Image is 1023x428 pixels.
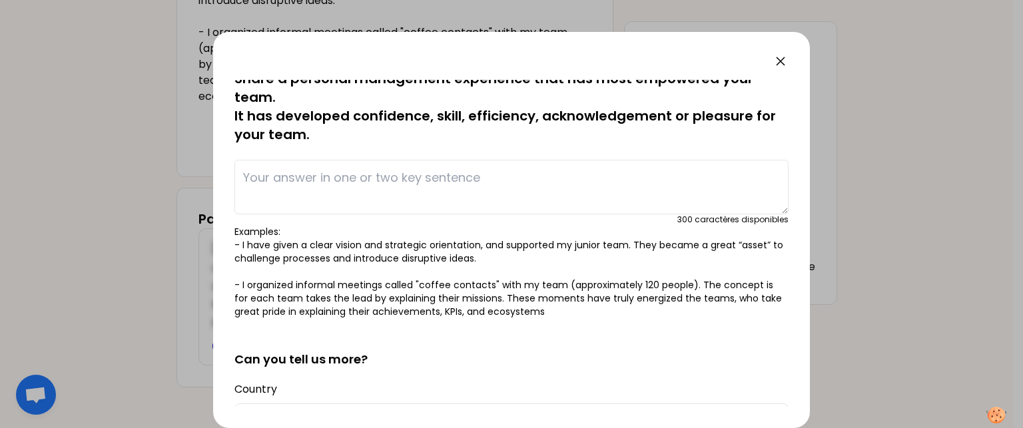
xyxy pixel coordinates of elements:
[234,225,789,318] p: Examples: - I have given a clear vision and strategic orientation, and supported my junior team. ...
[677,214,789,225] div: 300 caractères disponibles
[234,329,789,369] h2: Can you tell us more?
[234,381,277,397] label: Country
